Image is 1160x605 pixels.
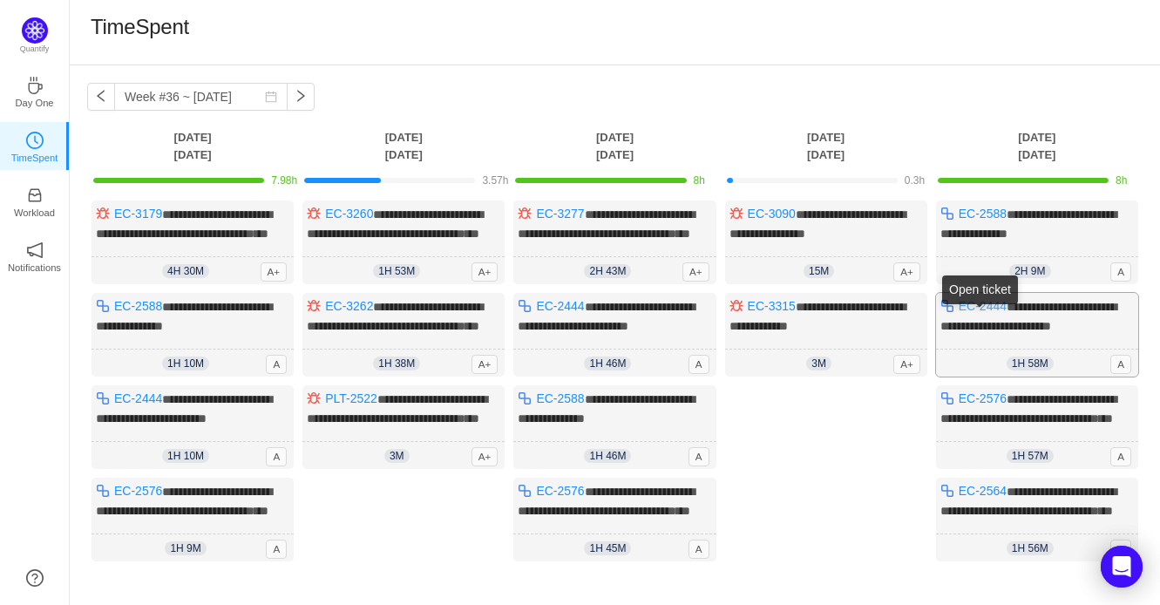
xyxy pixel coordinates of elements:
[694,174,705,187] span: 8h
[536,391,584,405] a: EC-2588
[536,299,584,313] a: EC-2444
[307,207,321,221] img: 10303
[271,174,297,187] span: 7.98h
[15,95,53,111] p: Day One
[932,128,1143,164] th: [DATE] [DATE]
[96,484,110,498] img: 10316
[482,174,508,187] span: 3.57h
[1110,447,1131,466] span: A
[959,391,1007,405] a: EC-2576
[471,262,499,282] span: A+
[165,541,206,555] span: 1h 9m
[20,44,50,56] p: Quantify
[1116,174,1127,187] span: 8h
[325,207,373,221] a: EC-3260
[307,391,321,405] img: 10303
[26,192,44,209] a: icon: inboxWorkload
[729,207,743,221] img: 10303
[689,540,709,559] span: A
[942,275,1018,304] div: Open ticket
[162,264,209,278] span: 4h 30m
[1101,546,1143,588] div: Open Intercom Messenger
[26,77,44,94] i: icon: coffee
[682,262,709,282] span: A+
[287,83,315,111] button: icon: right
[806,357,831,370] span: 3m
[1110,355,1131,374] span: A
[114,484,162,498] a: EC-2576
[518,207,532,221] img: 10303
[261,262,288,282] span: A+
[373,264,420,278] span: 1h 53m
[26,82,44,99] a: icon: coffeeDay One
[114,299,162,313] a: EC-2588
[940,484,954,498] img: 10316
[96,391,110,405] img: 10316
[893,355,920,374] span: A+
[162,449,209,463] span: 1h 10m
[804,264,834,278] span: 15m
[689,447,709,466] span: A
[1007,449,1054,463] span: 1h 57m
[266,447,287,466] span: A
[940,299,954,313] img: 10316
[26,569,44,587] a: icon: question-circle
[266,540,287,559] span: A
[8,260,61,275] p: Notifications
[584,357,631,370] span: 1h 46m
[940,391,954,405] img: 10316
[373,357,420,370] span: 1h 38m
[1007,357,1054,370] span: 1h 58m
[518,484,532,498] img: 10316
[959,207,1007,221] a: EC-2588
[298,128,509,164] th: [DATE] [DATE]
[729,299,743,313] img: 10303
[584,264,631,278] span: 2h 43m
[1110,262,1131,282] span: A
[584,541,631,555] span: 1h 45m
[22,17,48,44] img: Quantify
[518,391,532,405] img: 10316
[536,207,584,221] a: EC-3277
[959,484,1007,498] a: EC-2564
[114,207,162,221] a: EC-3179
[266,355,287,374] span: A
[26,137,44,154] a: icon: clock-circleTimeSpent
[689,355,709,374] span: A
[96,299,110,313] img: 10316
[584,449,631,463] span: 1h 46m
[536,484,584,498] a: EC-2576
[96,207,110,221] img: 10303
[26,247,44,264] a: icon: notificationNotifications
[940,207,954,221] img: 10316
[471,447,499,466] span: A+
[114,83,288,111] input: Select a week
[91,14,189,40] h1: TimeSpent
[26,241,44,259] i: icon: notification
[893,262,920,282] span: A+
[509,128,720,164] th: [DATE] [DATE]
[325,391,377,405] a: PLT-2522
[471,355,499,374] span: A+
[1110,540,1131,559] span: A
[721,128,932,164] th: [DATE] [DATE]
[26,132,44,149] i: icon: clock-circle
[26,187,44,204] i: icon: inbox
[162,357,209,370] span: 1h 10m
[307,299,321,313] img: 10303
[384,449,410,463] span: 3m
[518,299,532,313] img: 10316
[265,91,277,103] i: icon: calendar
[748,207,796,221] a: EC-3090
[87,128,298,164] th: [DATE] [DATE]
[11,150,58,166] p: TimeSpent
[114,391,162,405] a: EC-2444
[1009,264,1050,278] span: 2h 9m
[87,83,115,111] button: icon: left
[748,299,796,313] a: EC-3315
[1007,541,1054,555] span: 1h 56m
[325,299,373,313] a: EC-3262
[905,174,925,187] span: 0.3h
[14,205,55,221] p: Workload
